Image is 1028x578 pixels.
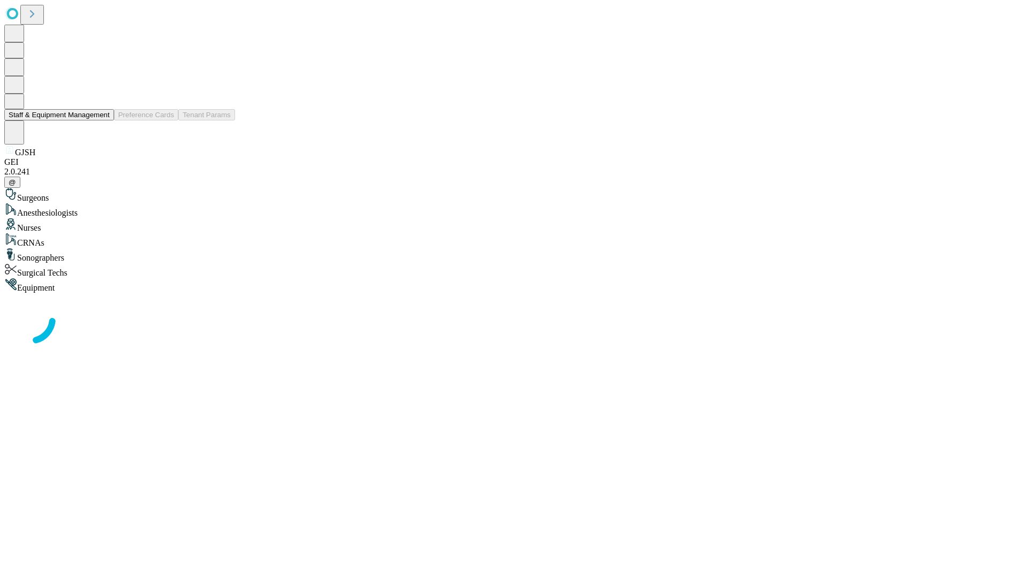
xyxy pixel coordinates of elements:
[178,109,235,120] button: Tenant Params
[114,109,178,120] button: Preference Cards
[15,148,35,157] span: GJSH
[4,167,1024,177] div: 2.0.241
[4,218,1024,233] div: Nurses
[9,178,16,186] span: @
[4,233,1024,248] div: CRNAs
[4,109,114,120] button: Staff & Equipment Management
[4,263,1024,278] div: Surgical Techs
[4,203,1024,218] div: Anesthesiologists
[4,188,1024,203] div: Surgeons
[4,248,1024,263] div: Sonographers
[4,278,1024,293] div: Equipment
[4,177,20,188] button: @
[4,157,1024,167] div: GEI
